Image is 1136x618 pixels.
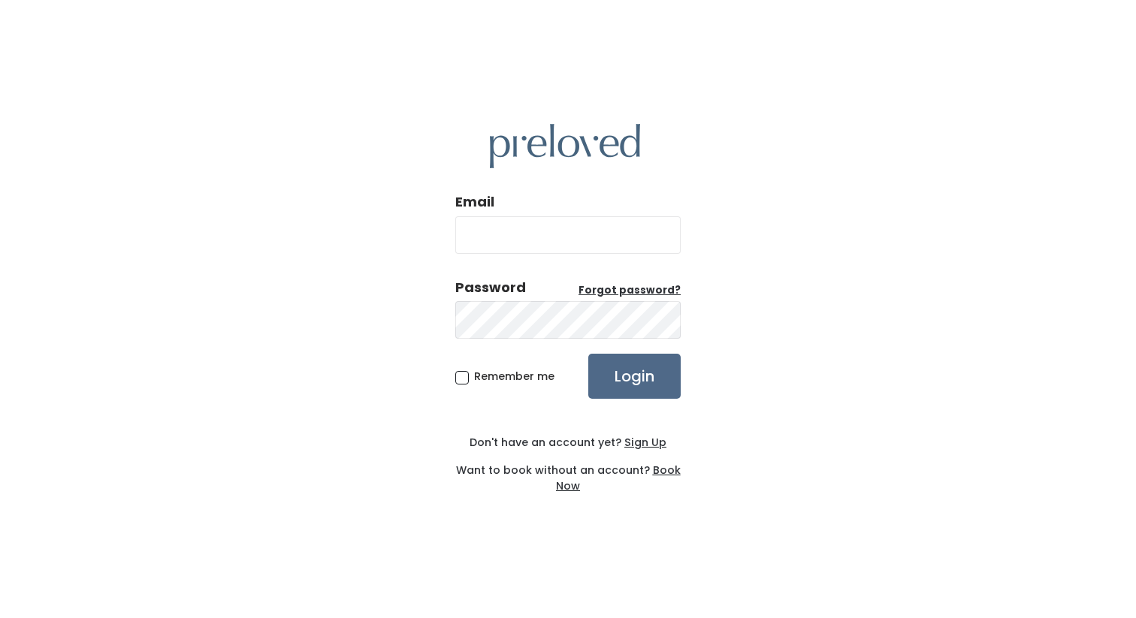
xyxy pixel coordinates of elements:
[621,435,666,450] a: Sign Up
[455,278,526,297] div: Password
[624,435,666,450] u: Sign Up
[490,124,640,168] img: preloved logo
[455,435,681,451] div: Don't have an account yet?
[455,451,681,494] div: Want to book without an account?
[588,354,681,399] input: Login
[455,192,494,212] label: Email
[579,283,681,298] a: Forgot password?
[579,283,681,297] u: Forgot password?
[556,463,681,493] a: Book Now
[474,369,554,384] span: Remember me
